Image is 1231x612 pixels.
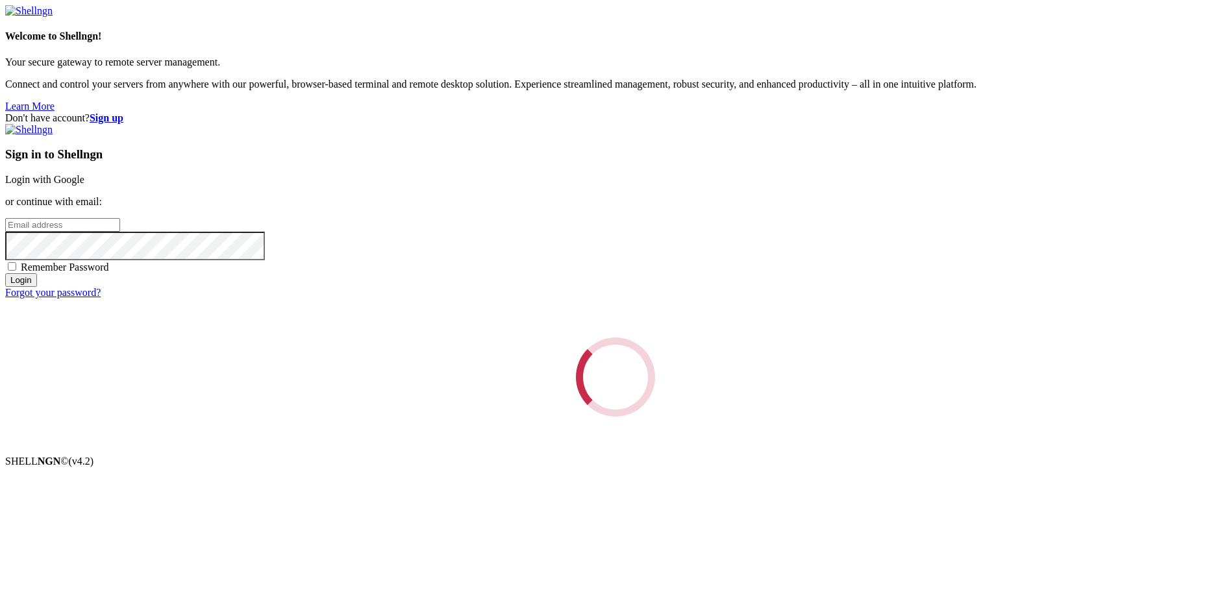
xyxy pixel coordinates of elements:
[8,262,16,271] input: Remember Password
[5,456,93,467] span: SHELL ©
[5,196,1226,208] p: or continue with email:
[5,287,101,298] a: Forgot your password?
[5,56,1226,68] p: Your secure gateway to remote server management.
[5,101,55,112] a: Learn More
[576,337,655,417] div: Loading...
[5,124,53,136] img: Shellngn
[5,218,120,232] input: Email address
[5,273,37,287] input: Login
[5,147,1226,162] h3: Sign in to Shellngn
[69,456,94,467] span: 4.2.0
[5,112,1226,124] div: Don't have account?
[38,456,61,467] b: NGN
[21,262,109,273] span: Remember Password
[5,174,84,185] a: Login with Google
[5,5,53,17] img: Shellngn
[90,112,123,123] a: Sign up
[5,79,1226,90] p: Connect and control your servers from anywhere with our powerful, browser-based terminal and remo...
[5,31,1226,42] h4: Welcome to Shellngn!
